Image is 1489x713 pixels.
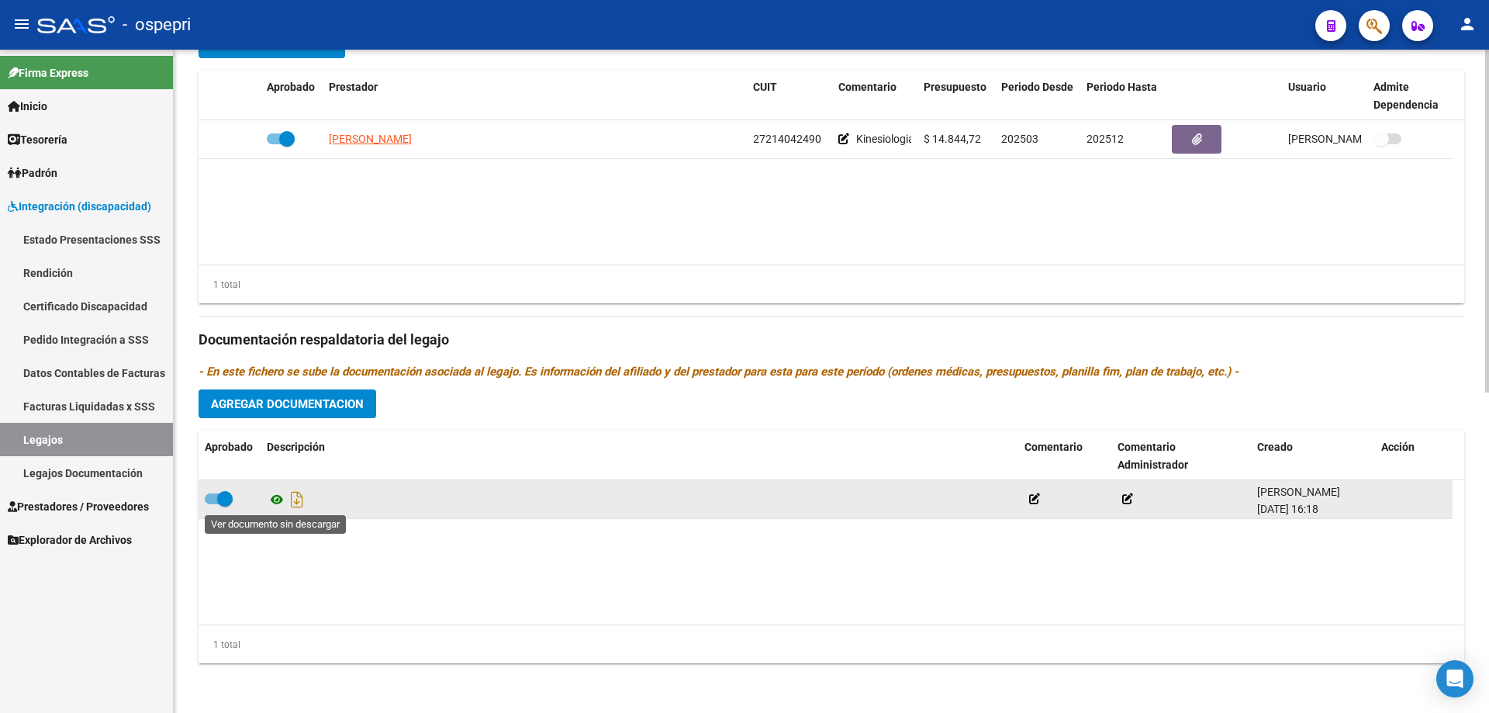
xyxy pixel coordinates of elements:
i: Descargar documento [287,487,307,512]
span: Periodo Hasta [1087,81,1157,93]
i: - En este fichero se sube la documentación asociada al legajo. Es información del afiliado y del ... [199,365,1239,379]
span: Kinesiologia 08 x mes Psicologia 08 x mes [856,133,1056,145]
span: Acción [1381,441,1415,453]
span: Tesorería [8,131,67,148]
span: [DATE] 16:18 [1257,503,1318,515]
span: Presupuesto [924,81,986,93]
span: Aprobado [267,81,315,93]
span: Comentario [1024,441,1083,453]
span: Firma Express [8,64,88,81]
datatable-header-cell: CUIT [747,71,832,122]
mat-icon: person [1458,15,1477,33]
span: - ospepri [123,8,191,42]
span: Inicio [8,98,47,115]
span: [PERSON_NAME] [329,133,412,145]
datatable-header-cell: Prestador [323,71,747,122]
span: 202512 [1087,133,1124,145]
span: 202503 [1001,133,1038,145]
span: Periodo Desde [1001,81,1073,93]
button: Agregar Documentacion [199,389,376,418]
datatable-header-cell: Periodo Desde [995,71,1080,122]
span: Integración (discapacidad) [8,198,151,215]
datatable-header-cell: Comentario Administrador [1111,431,1251,482]
datatable-header-cell: Aprobado [261,71,323,122]
datatable-header-cell: Creado [1251,431,1375,482]
datatable-header-cell: Comentario [1018,431,1111,482]
span: Comentario [838,81,897,93]
datatable-header-cell: Descripción [261,431,1018,482]
span: Padrón [8,164,57,182]
span: Admite Dependencia [1373,81,1439,111]
div: 1 total [199,636,240,653]
mat-icon: menu [12,15,31,33]
span: [PERSON_NAME] [1257,486,1340,498]
datatable-header-cell: Acción [1375,431,1453,482]
span: Descripción [267,441,325,453]
span: [PERSON_NAME] [DATE] [1288,133,1410,145]
datatable-header-cell: Admite Dependencia [1367,71,1453,122]
span: 27214042490 [753,133,821,145]
div: 1 total [199,276,240,293]
span: Aprobado [205,441,253,453]
span: CUIT [753,81,777,93]
datatable-header-cell: Comentario [832,71,917,122]
h3: Documentación respaldatoria del legajo [199,329,1464,351]
span: Agregar Documentacion [211,397,364,411]
datatable-header-cell: Aprobado [199,431,261,482]
span: $ 14.844,72 [924,133,981,145]
datatable-header-cell: Presupuesto [917,71,995,122]
datatable-header-cell: Usuario [1282,71,1367,122]
div: Open Intercom Messenger [1436,660,1473,697]
span: Explorador de Archivos [8,531,132,549]
span: Comentario Administrador [1118,441,1188,471]
span: Prestador [329,81,378,93]
span: Prestadores / Proveedores [8,498,149,515]
span: Usuario [1288,81,1326,93]
datatable-header-cell: Periodo Hasta [1080,71,1166,122]
span: Creado [1257,441,1293,453]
